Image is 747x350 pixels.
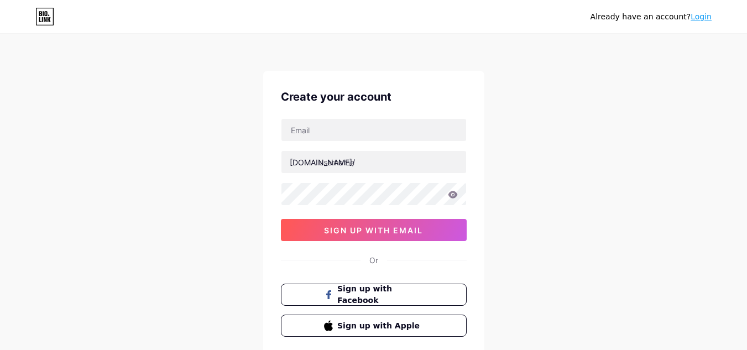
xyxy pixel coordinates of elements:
a: Login [691,12,712,21]
button: sign up with email [281,219,467,241]
span: Sign up with Apple [337,320,423,332]
input: Email [281,119,466,141]
div: [DOMAIN_NAME]/ [290,156,355,168]
div: Create your account [281,88,467,105]
span: sign up with email [324,226,423,235]
button: Sign up with Apple [281,315,467,337]
input: username [281,151,466,173]
button: Sign up with Facebook [281,284,467,306]
span: Sign up with Facebook [337,283,423,306]
div: Or [369,254,378,266]
div: Already have an account? [591,11,712,23]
